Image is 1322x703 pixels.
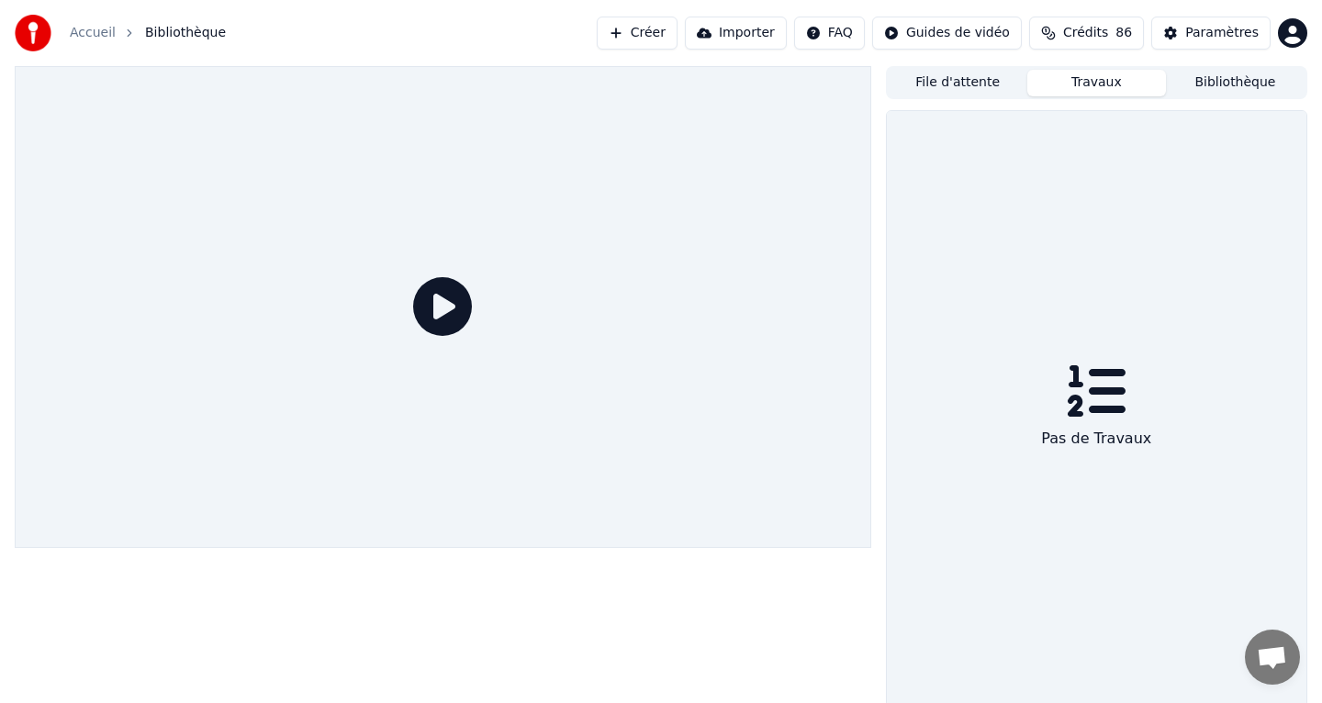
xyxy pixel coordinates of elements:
a: Accueil [70,24,116,42]
span: Bibliothèque [145,24,226,42]
button: FAQ [794,17,865,50]
button: Importer [685,17,787,50]
span: Crédits [1063,24,1108,42]
button: Crédits86 [1029,17,1144,50]
button: Guides de vidéo [872,17,1022,50]
div: Paramètres [1185,24,1259,42]
span: 86 [1115,24,1132,42]
button: File d'attente [889,70,1027,96]
div: Pas de Travaux [1034,420,1159,457]
div: Ouvrir le chat [1245,630,1300,685]
button: Travaux [1027,70,1166,96]
button: Créer [597,17,678,50]
button: Bibliothèque [1166,70,1305,96]
button: Paramètres [1151,17,1271,50]
nav: breadcrumb [70,24,226,42]
img: youka [15,15,51,51]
